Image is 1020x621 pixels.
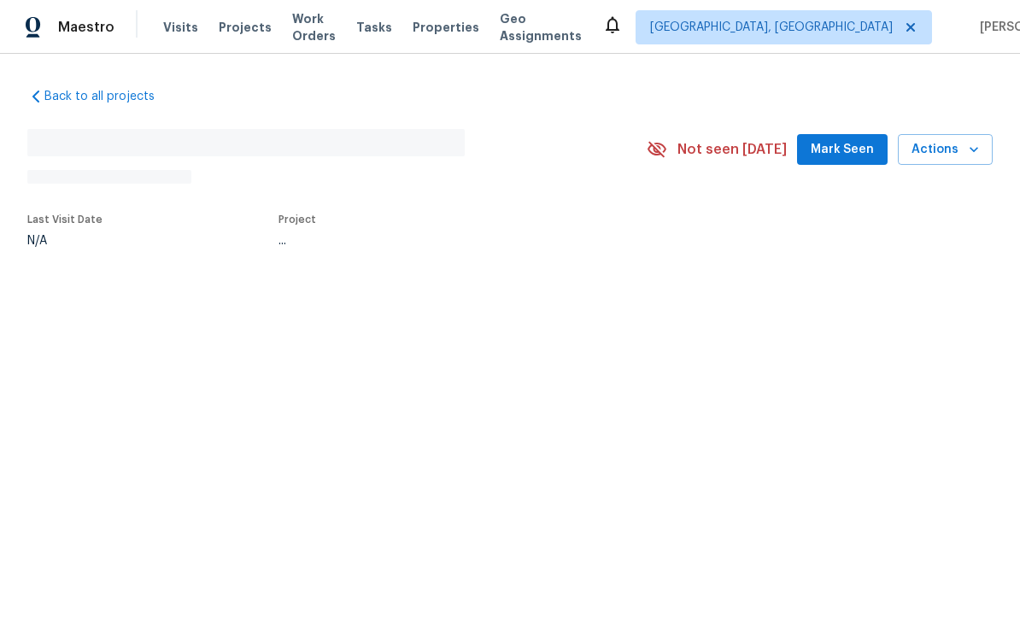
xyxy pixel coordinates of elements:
[27,214,103,225] span: Last Visit Date
[278,235,607,247] div: ...
[27,235,103,247] div: N/A
[27,88,191,105] a: Back to all projects
[292,10,336,44] span: Work Orders
[500,10,582,44] span: Geo Assignments
[912,139,979,161] span: Actions
[58,19,114,36] span: Maestro
[650,19,893,36] span: [GEOGRAPHIC_DATA], [GEOGRAPHIC_DATA]
[811,139,874,161] span: Mark Seen
[797,134,888,166] button: Mark Seen
[677,141,787,158] span: Not seen [DATE]
[219,19,272,36] span: Projects
[278,214,316,225] span: Project
[898,134,993,166] button: Actions
[356,21,392,33] span: Tasks
[163,19,198,36] span: Visits
[413,19,479,36] span: Properties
